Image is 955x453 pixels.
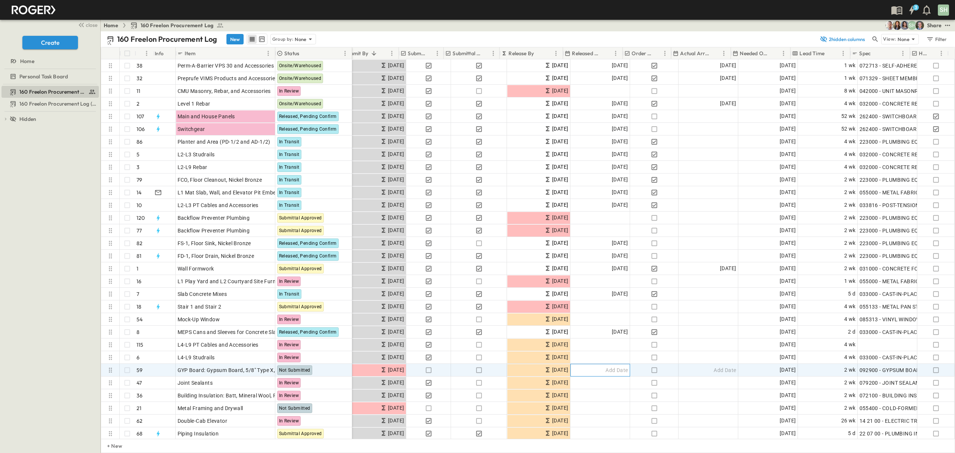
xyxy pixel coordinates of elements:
p: Submittal Approved? [453,50,481,57]
span: Backflow Preventer Plumbing [178,227,250,234]
span: L2-L9 Rebar [178,163,207,171]
button: test [943,21,952,30]
span: [DATE] [612,137,628,146]
span: In Transit [279,190,300,195]
button: Sort [197,49,205,57]
span: In Review [279,279,299,284]
p: Status [284,50,299,57]
span: [DATE] [552,112,568,121]
span: [DATE] [552,61,568,70]
nav: breadcrumbs [104,22,228,29]
span: Slab Concrete Mixes [178,290,227,298]
span: [DATE] [780,302,796,311]
span: [DATE] [552,137,568,146]
span: [DATE] [780,353,796,362]
div: Filter [926,35,947,43]
span: [DATE] [552,264,568,273]
p: Item [185,50,195,57]
p: 107 [137,113,144,120]
span: [DATE] [552,290,568,298]
p: 3 [137,163,140,171]
span: [DATE] [612,163,628,171]
span: [DATE] [780,125,796,133]
span: [DATE] [388,99,404,108]
div: Info [155,43,164,64]
span: [DATE] [388,264,404,273]
button: kanban view [257,35,266,44]
span: Mock-Up Window [178,316,220,323]
button: Menu [551,49,560,58]
span: [DATE] [388,163,404,171]
span: 085313 - VINYL WINDOWS [859,316,924,323]
div: Personal Task Boardtest [1,71,99,82]
button: Sort [138,49,146,57]
span: [DATE] [388,125,404,133]
span: 8 wk [844,87,856,95]
span: In Review [279,88,299,94]
span: MEPS Cans and Sleeves for Concrete Slab Penetrations [178,328,313,336]
p: Release By [508,50,534,57]
span: In Transit [279,139,300,144]
span: [DATE] [552,328,568,336]
span: [DATE] [388,87,404,95]
span: 1 wk [844,61,856,70]
button: Menu [489,49,498,58]
span: [DATE] [780,315,796,324]
div: 160 Freelon Procurement Log (Copy)test [1,98,99,110]
span: 033000 - CAST-IN-PLACE CONCRETE [859,354,949,361]
a: 160 Freelon Procurement Log [1,87,97,97]
p: 6 [137,354,140,361]
span: [DATE] [780,188,796,197]
span: [DATE] [612,125,628,133]
span: 223000 - PLUMBING EQUIPMENT [859,214,942,222]
span: 52 wk [841,125,856,133]
button: row view [248,35,257,44]
span: Onsite/Warehoused [279,76,322,81]
img: Kim Bowen (kbowen@cahill-sf.com) [893,21,902,30]
span: 1 wk [844,277,856,285]
button: close [75,19,99,30]
p: None [898,35,909,43]
span: [DATE] [388,290,404,298]
span: 2 wk [844,264,856,273]
img: Mickie Parrish (mparrish@cahill-sf.com) [885,21,894,30]
button: Sort [370,49,378,57]
span: [DATE] [388,74,404,82]
span: FS-1, Floor Sink, Nickel Bronze [178,240,251,247]
p: 106 [137,125,145,133]
p: Needed Onsite [740,50,769,57]
h6: 3 [915,4,917,10]
span: 4 wk [844,340,856,349]
span: Home [20,57,34,65]
span: In Review [279,355,299,360]
p: 16 [137,278,141,285]
a: Personal Task Board [1,71,97,82]
span: 4 wk [844,99,856,108]
button: Sort [711,49,719,57]
p: 79 [137,176,142,184]
span: [DATE] [780,226,796,235]
button: Menu [264,49,273,58]
span: CMU Masonry, Rebar, and Accessories [178,87,271,95]
button: Sort [771,49,779,57]
span: 2 wk [844,239,856,247]
div: Info [153,47,176,59]
p: 82 [137,240,143,247]
span: [DATE] [552,315,568,324]
button: Filter [923,34,949,44]
p: Released Date [572,50,601,57]
span: [DATE] [388,150,404,159]
span: 2 wk [844,213,856,222]
p: Spec [859,50,871,57]
button: Sort [483,49,491,57]
span: Preprufe VIMS Products and Accessories [178,75,278,82]
button: Create [22,36,78,49]
span: 160 Freelon Procurement Log [19,88,85,96]
span: [DATE] [388,201,404,209]
span: [DATE] [780,252,796,260]
span: 042000 - UNIT MASONRY [859,87,921,95]
p: 7 [137,290,139,298]
span: [DATE] [720,99,736,108]
span: L1 Play Yard and L2 Courtyard Site Furnishings [178,278,293,285]
a: Home [104,22,118,29]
